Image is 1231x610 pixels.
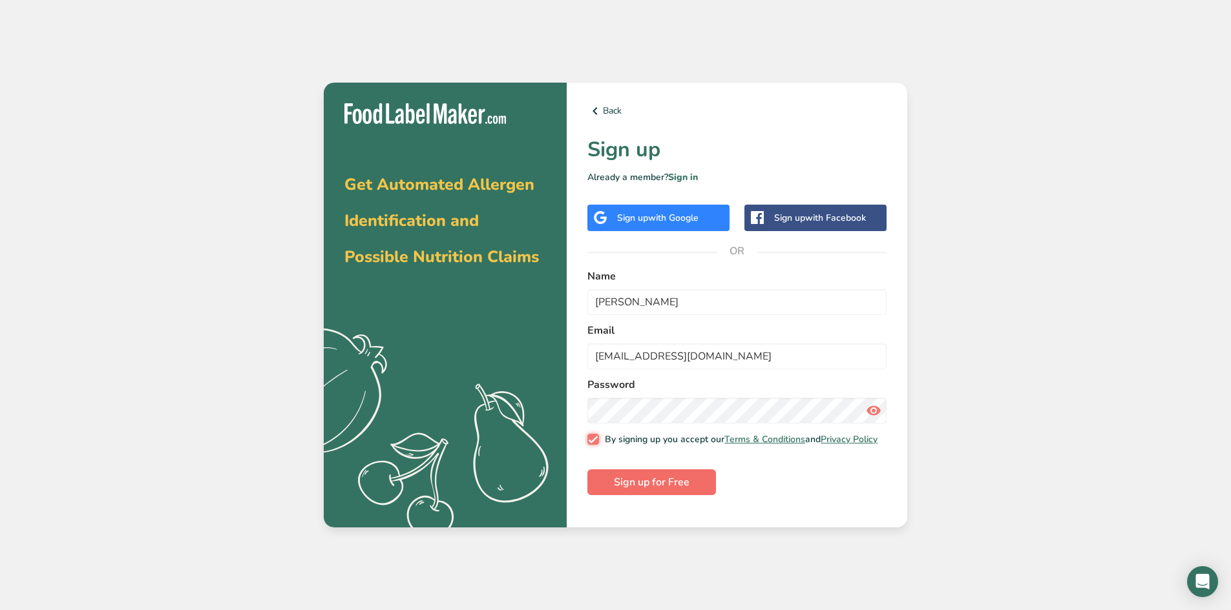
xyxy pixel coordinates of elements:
[805,212,866,224] span: with Facebook
[724,433,805,445] a: Terms & Conditions
[617,211,699,225] div: Sign up
[587,134,887,165] h1: Sign up
[587,343,887,369] input: email@example.com
[587,323,887,338] label: Email
[587,377,887,392] label: Password
[587,269,887,284] label: Name
[774,211,866,225] div: Sign up
[1187,566,1218,597] div: Open Intercom Messenger
[599,434,878,445] span: By signing up you accept our and
[587,289,887,315] input: John Doe
[587,469,716,495] button: Sign up for Free
[821,433,878,445] a: Privacy Policy
[614,474,689,490] span: Sign up for Free
[344,174,539,268] span: Get Automated Allergen Identification and Possible Nutrition Claims
[344,103,506,125] img: Food Label Maker
[648,212,699,224] span: with Google
[668,171,698,183] a: Sign in
[587,170,887,184] p: Already a member?
[718,232,757,270] span: OR
[587,103,887,119] a: Back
